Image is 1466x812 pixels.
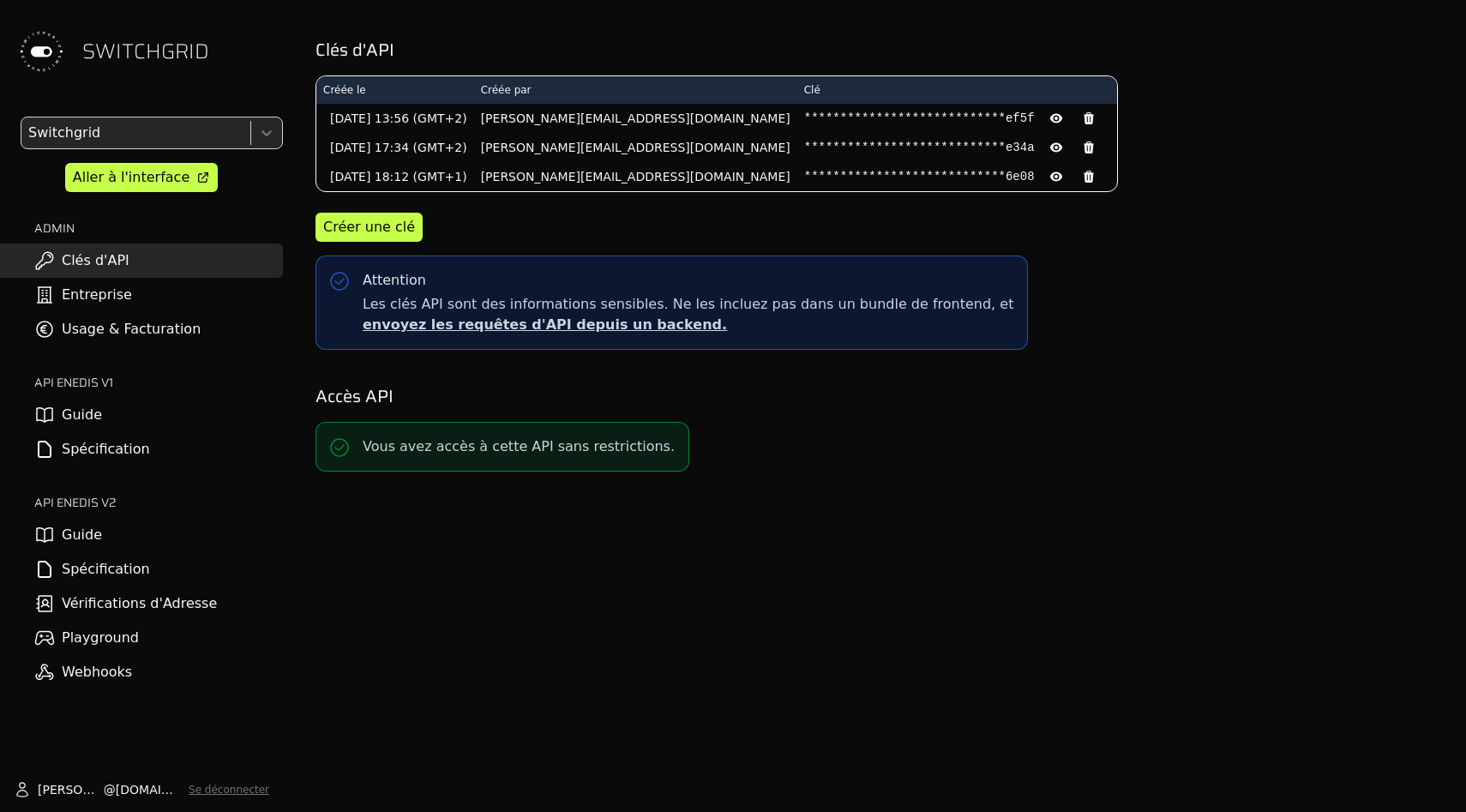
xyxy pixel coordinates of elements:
img: Switchgrid Logo [14,24,69,79]
span: Les clés API sont des informations sensibles. Ne les incluez pas dans un bundle de frontend, et [363,294,1013,335]
td: [PERSON_NAME][EMAIL_ADDRESS][DOMAIN_NAME] [474,104,797,133]
th: Créée le [316,76,474,104]
h2: API ENEDIS v1 [34,374,283,391]
span: @ [104,781,116,798]
td: [DATE] 17:34 (GMT+2) [316,133,474,162]
p: envoyez les requêtes d'API depuis un backend. [363,315,1013,335]
span: SWITCHGRID [82,38,209,65]
th: Créée par [474,76,797,104]
th: Clé [797,76,1117,104]
div: Aller à l'interface [73,167,189,188]
p: Vous avez accès à cette API sans restrictions. [363,436,675,457]
td: [DATE] 13:56 (GMT+2) [316,104,474,133]
span: [PERSON_NAME] [38,781,104,798]
span: [DOMAIN_NAME] [116,781,182,798]
div: Attention [363,270,426,291]
button: Créer une clé [315,213,423,242]
a: Aller à l'interface [65,163,218,192]
h2: Accès API [315,384,1442,408]
td: [PERSON_NAME][EMAIL_ADDRESS][DOMAIN_NAME] [474,162,797,191]
h2: ADMIN [34,220,283,237]
div: Créer une clé [323,217,415,238]
button: Se déconnecter [189,783,269,797]
h2: API ENEDIS v2 [34,494,283,511]
td: [DATE] 18:12 (GMT+1) [316,162,474,191]
td: [PERSON_NAME][EMAIL_ADDRESS][DOMAIN_NAME] [474,133,797,162]
h2: Clés d'API [315,38,1442,62]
